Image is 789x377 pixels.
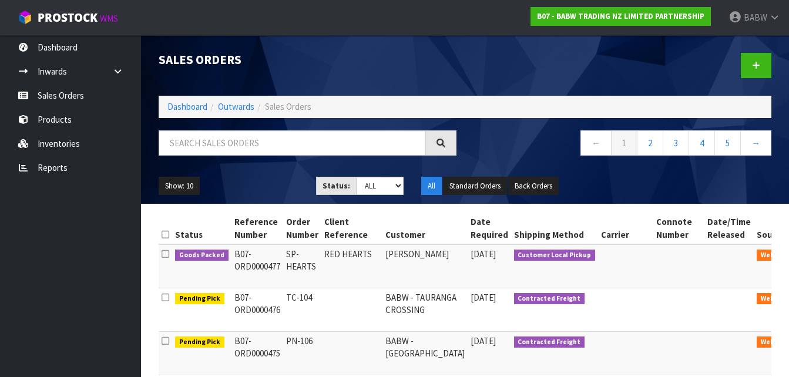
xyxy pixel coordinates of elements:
[231,288,283,332] td: B07-ORD0000476
[514,250,596,261] span: Customer Local Pickup
[382,332,468,375] td: BABW - [GEOGRAPHIC_DATA]
[172,213,231,244] th: Status
[421,177,442,196] button: All
[653,213,705,244] th: Connote Number
[511,213,599,244] th: Shipping Method
[283,288,321,332] td: TC-104
[468,213,511,244] th: Date Required
[159,53,456,66] h1: Sales Orders
[689,130,715,156] a: 4
[382,213,468,244] th: Customer
[704,213,754,244] th: Date/Time Released
[175,336,224,348] span: Pending Pick
[159,130,426,156] input: Search sales orders
[744,12,767,23] span: BABW
[283,213,321,244] th: Order Number
[382,288,468,332] td: BABW - TAURANGA CROSSING
[514,293,585,305] span: Contracted Freight
[231,213,283,244] th: Reference Number
[218,101,254,112] a: Outwards
[159,177,200,196] button: Show: 10
[167,101,207,112] a: Dashboard
[18,10,32,25] img: cube-alt.png
[382,244,468,288] td: [PERSON_NAME]
[323,181,350,191] strong: Status:
[471,292,496,303] span: [DATE]
[283,332,321,375] td: PN-106
[471,335,496,346] span: [DATE]
[611,130,637,156] a: 1
[283,244,321,288] td: SP-HEARTS
[321,213,382,244] th: Client Reference
[175,250,229,261] span: Goods Packed
[637,130,663,156] a: 2
[231,244,283,288] td: B07-ORD0000477
[740,130,771,156] a: →
[471,248,496,260] span: [DATE]
[514,336,585,348] span: Contracted Freight
[443,177,507,196] button: Standard Orders
[175,293,224,305] span: Pending Pick
[38,10,98,25] span: ProStock
[231,332,283,375] td: B07-ORD0000475
[714,130,741,156] a: 5
[321,244,382,288] td: RED HEARTS
[598,213,653,244] th: Carrier
[100,13,118,24] small: WMS
[508,177,559,196] button: Back Orders
[265,101,311,112] span: Sales Orders
[663,130,689,156] a: 3
[537,11,704,21] strong: B07 - BABW TRADING NZ LIMITED PARTNERSHIP
[580,130,612,156] a: ←
[474,130,772,159] nav: Page navigation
